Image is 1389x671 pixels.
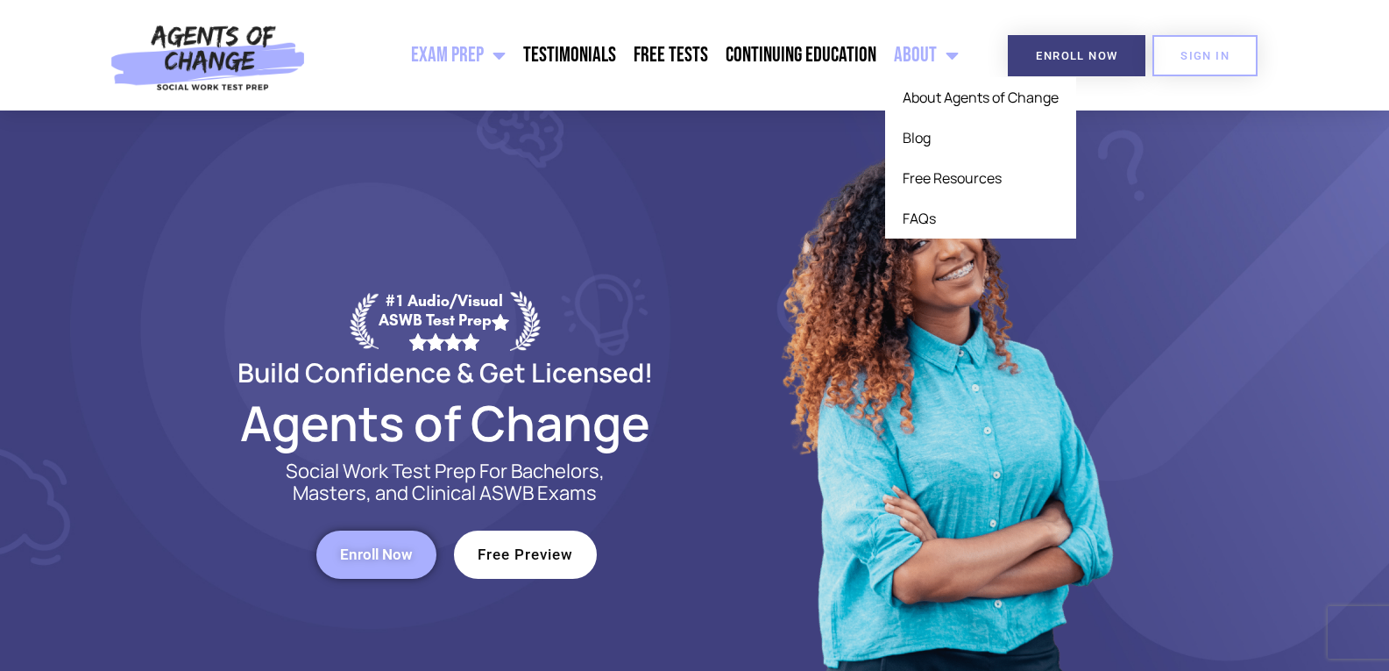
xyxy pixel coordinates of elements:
[379,291,510,350] div: #1 Audio/Visual ASWB Test Prep
[195,403,695,443] h2: Agents of Change
[625,33,717,77] a: Free Tests
[717,33,885,77] a: Continuing Education
[885,198,1076,239] a: FAQs
[885,158,1076,198] a: Free Resources
[340,547,413,562] span: Enroll Now
[316,531,436,579] a: Enroll Now
[885,77,1076,239] ul: About
[514,33,625,77] a: Testimonials
[1152,35,1258,76] a: SIGN IN
[1008,35,1145,76] a: Enroll Now
[885,77,1076,118] a: About Agents of Change
[402,33,514,77] a: Exam Prep
[266,460,625,504] p: Social Work Test Prep For Bachelors, Masters, and Clinical ASWB Exams
[1036,50,1117,61] span: Enroll Now
[195,360,695,385] h2: Build Confidence & Get Licensed!
[454,531,597,579] a: Free Preview
[885,33,967,77] a: About
[478,547,573,562] span: Free Preview
[885,118,1076,158] a: Blog
[1180,50,1230,61] span: SIGN IN
[315,33,967,77] nav: Menu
